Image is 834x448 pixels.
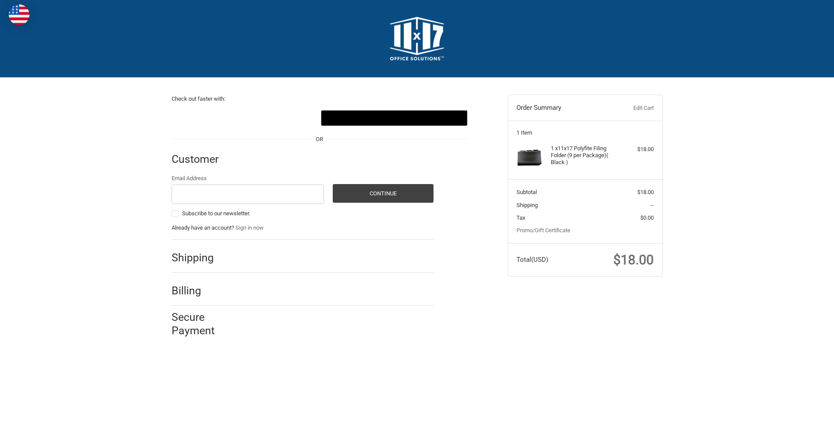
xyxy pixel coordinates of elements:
[172,310,230,338] h2: Secure Payment
[172,251,222,264] h2: Shipping
[516,214,525,221] span: Tax
[321,110,467,126] button: Google Pay
[516,227,570,234] a: Promo/Gift Certificate
[613,252,654,267] span: $18.00
[182,210,250,217] span: Subscribe to our newsletter.
[640,214,654,221] span: $0.00
[172,224,434,232] p: Already have an account?
[235,224,264,231] a: Sign in now
[172,95,467,103] p: Check out faster with:
[516,189,537,195] span: Subtotal
[619,145,654,154] div: $18.00
[516,202,538,208] span: Shipping
[9,4,30,25] img: duty and tax information for United States
[516,256,548,264] span: Total (USD)
[637,189,654,195] span: $18.00
[172,284,222,297] h2: Billing
[172,110,318,126] iframe: PayPal-paypal
[516,104,611,112] h3: Order Summary
[762,425,834,448] iframe: Google Customer Reviews
[551,145,617,166] h4: 1 x 11x17 Polyfite Filing Folder (9 per Package)( Black )
[516,129,654,136] h3: 1 Item
[333,184,434,203] button: Continue
[172,174,324,183] label: Email Address
[650,202,654,208] span: --
[172,152,222,166] h2: Customer
[390,17,444,60] img: 11x17.com
[611,104,654,112] a: Edit Cart
[311,135,328,144] span: OR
